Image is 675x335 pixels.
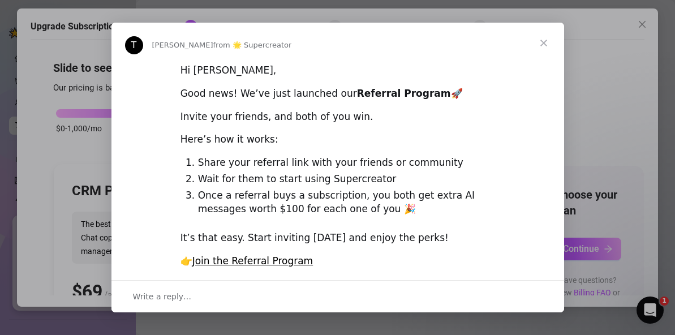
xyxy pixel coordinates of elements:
span: Write a reply… [133,289,192,304]
div: Here’s how it works: [180,133,495,147]
div: Profile image for Tanya [125,36,143,54]
li: Once a referral buys a subscription, you both get extra AI messages worth $100 for each one of you 🎉 [198,189,495,216]
li: Wait for them to start using Supercreator [198,173,495,186]
a: Join the Referral Program [192,255,313,267]
b: Referral Program [357,88,451,99]
li: Share your referral link with your friends or community [198,156,495,170]
div: Open conversation and reply [111,280,564,312]
div: Invite your friends, and both of you win. [180,110,495,124]
span: [PERSON_NAME] [152,41,213,49]
div: Good news! We’ve just launched our 🚀 [180,87,495,101]
div: 👉 [180,255,495,268]
div: Hi [PERSON_NAME], [180,64,495,78]
span: Close [523,23,564,63]
span: from 🌟 Supercreator [213,41,292,49]
div: It’s that easy. Start inviting [DATE] and enjoy the perks! [180,231,495,245]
